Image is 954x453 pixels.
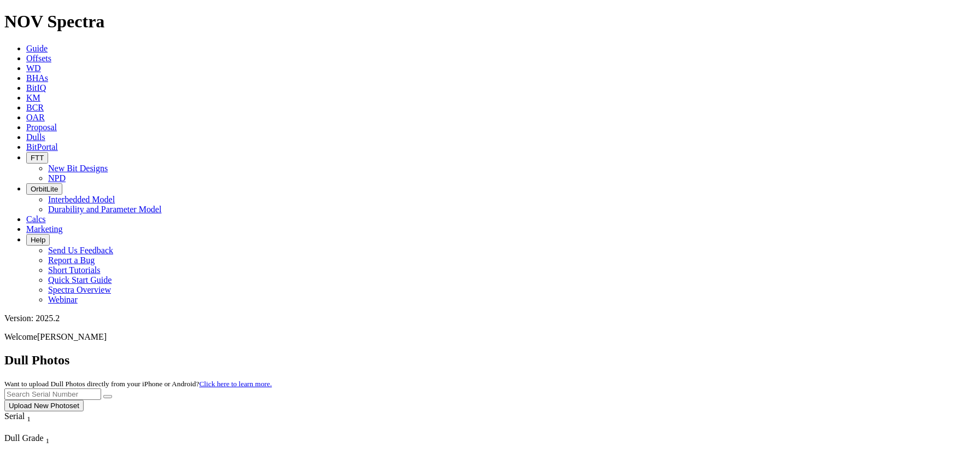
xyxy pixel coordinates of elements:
[27,415,31,423] sub: 1
[26,152,48,164] button: FTT
[26,183,62,195] button: OrbitLite
[26,234,50,246] button: Help
[26,54,51,63] a: Offsets
[26,63,41,73] a: WD
[48,195,115,204] a: Interbedded Model
[4,332,950,342] p: Welcome
[46,437,50,445] sub: 1
[48,295,78,304] a: Webinar
[31,236,45,244] span: Help
[26,132,45,142] a: Dulls
[26,103,44,112] a: BCR
[31,185,58,193] span: OrbitLite
[48,265,101,275] a: Short Tutorials
[48,285,111,294] a: Spectra Overview
[4,411,25,421] span: Serial
[26,83,46,92] a: BitIQ
[48,173,66,183] a: NPD
[26,44,48,53] a: Guide
[26,142,58,152] a: BitPortal
[200,380,272,388] a: Click here to learn more.
[46,433,50,443] span: Sort None
[26,224,63,234] a: Marketing
[48,255,95,265] a: Report a Bug
[48,275,112,284] a: Quick Start Guide
[4,411,51,433] div: Sort None
[4,11,950,32] h1: NOV Spectra
[48,205,162,214] a: Durability and Parameter Model
[27,411,31,421] span: Sort None
[31,154,44,162] span: FTT
[26,113,45,122] a: OAR
[4,388,101,400] input: Search Serial Number
[4,353,950,368] h2: Dull Photos
[26,214,46,224] a: Calcs
[4,433,44,443] span: Dull Grade
[48,246,113,255] a: Send Us Feedback
[4,433,81,445] div: Dull Grade Sort None
[4,423,51,433] div: Column Menu
[26,73,48,83] a: BHAs
[4,313,950,323] div: Version: 2025.2
[4,411,51,423] div: Serial Sort None
[4,380,272,388] small: Want to upload Dull Photos directly from your iPhone or Android?
[4,400,84,411] button: Upload New Photoset
[48,164,108,173] a: New Bit Designs
[26,93,40,102] a: KM
[26,123,57,132] a: Proposal
[37,332,107,341] span: [PERSON_NAME]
